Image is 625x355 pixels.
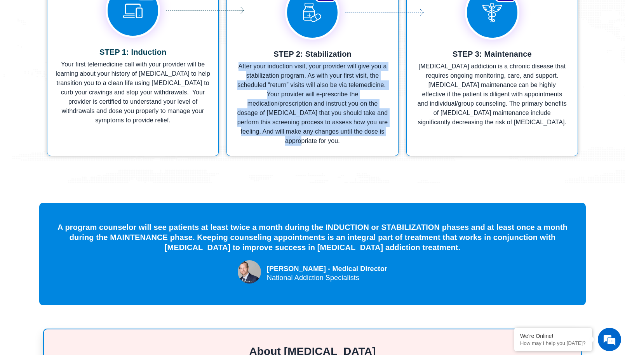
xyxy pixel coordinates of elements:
[55,60,211,125] p: Your first telemedicine call with your provider will be learning about your history of [MEDICAL_D...
[9,40,20,52] div: Navigation go back
[51,222,574,252] div: A program counselor will see patients at least twice a month during the INDUCTION or STABILIZATIO...
[45,98,107,176] span: We're online!
[237,50,388,58] p: STEP 2: Stabilization
[127,4,146,23] div: Minimize live chat window
[237,62,388,146] p: After your induction visit, your provider will give you a stabilization program. As with your fir...
[416,50,568,58] p: STEP 3: Maintenance
[267,274,387,281] div: National Addiction Specialists
[267,264,387,274] div: [PERSON_NAME] - Medical Director
[520,333,586,339] div: We're Online!
[520,340,586,346] p: How may I help you today?
[55,48,211,56] h3: STEP 1: Induction
[52,41,142,51] div: Chat with us now
[416,62,568,127] p: [MEDICAL_DATA] addiction is a chronic disease that requires ongoing monitoring, care, and support...
[4,212,148,239] textarea: Type your message and hit 'Enter'
[238,260,261,284] img: national addictiion specialists suboxone doctors dr chad elkin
